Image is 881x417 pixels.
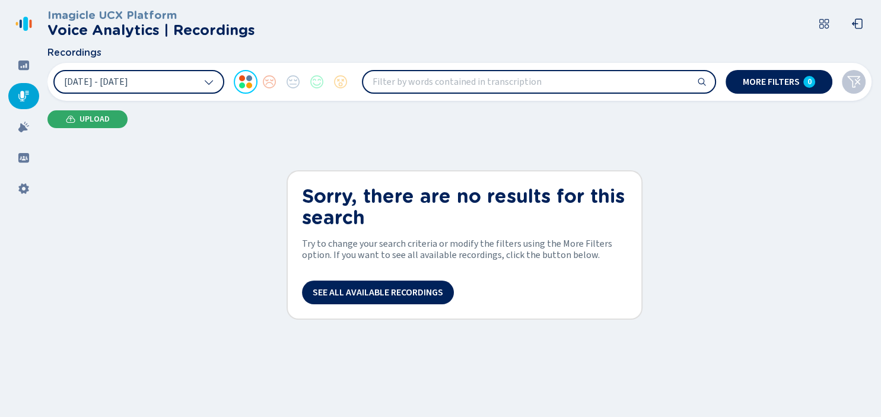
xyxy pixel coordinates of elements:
[807,77,812,87] span: 0
[47,22,255,39] h2: Voice Analytics | Recordings
[851,18,863,30] svg: box-arrow-left
[47,110,128,128] button: Upload
[66,114,75,124] svg: cloud-upload
[726,70,832,94] button: More filters0
[8,52,39,78] div: Dashboard
[18,90,30,102] svg: mic-fill
[697,77,707,87] svg: search
[302,186,627,230] h1: Sorry, there are no results for this search
[18,59,30,71] svg: dashboard-filled
[47,47,101,58] span: Recordings
[8,83,39,109] div: Recordings
[313,288,443,297] span: See all available recordings
[18,152,30,164] svg: groups-filled
[64,77,128,87] span: [DATE] - [DATE]
[842,70,866,94] button: Clear filters
[53,70,224,94] button: [DATE] - [DATE]
[302,281,454,304] button: See all available recordings
[47,9,255,22] h3: Imagicle UCX Platform
[302,238,627,261] span: Try to change your search criteria or modify the filters using the More Filters option. If you wa...
[204,77,214,87] svg: chevron-down
[79,114,110,124] span: Upload
[743,77,800,87] span: More filters
[8,145,39,171] div: Groups
[8,114,39,140] div: Alarms
[18,121,30,133] svg: alarm-filled
[363,71,715,93] input: Filter by words contained in transcription
[8,176,39,202] div: Settings
[847,75,861,89] svg: funnel-disabled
